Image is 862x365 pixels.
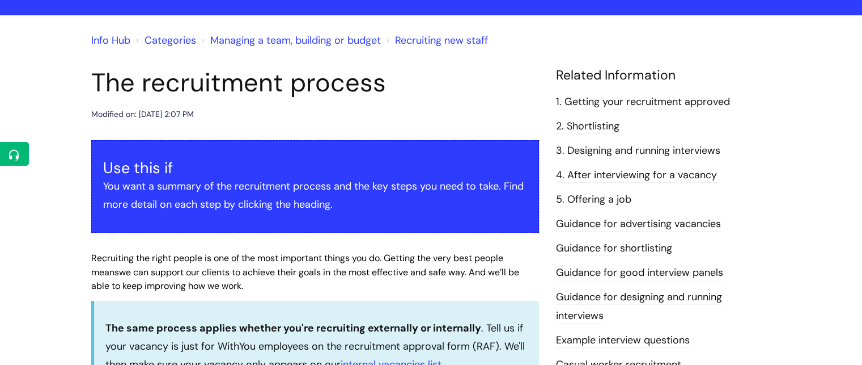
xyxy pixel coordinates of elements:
[556,266,723,280] a: Guidance for good interview panels
[199,31,381,49] li: Managing a team, building or budget
[105,321,481,335] strong: The same process applies whether you're recruiting externally or internally
[145,33,196,47] a: Categories
[91,252,503,278] span: Recruiting the right people is one of the most important things you do. Getting the very best peo...
[556,144,720,158] a: 3. Designing and running interviews
[556,333,690,348] a: Example interview questions
[210,33,381,47] a: Managing a team, building or budget
[91,68,539,98] h1: The recruitment process
[103,159,527,177] h3: Use this if
[556,217,721,232] a: Guidance for advertising vacancies
[91,107,194,121] div: Modified on: [DATE] 2:07 PM
[91,33,130,47] a: Info Hub
[91,266,519,292] span: we can support our clients to achieve their goals in the most effective and safe way. And we’ll b...
[556,68,771,83] h4: Related Information
[133,31,196,49] li: Solution home
[103,177,527,214] p: You want a summary of the recruitment process and the key steps you need to take. Find more detai...
[556,119,619,134] a: 2. Shortlisting
[556,168,717,183] a: 4. After interviewing for a vacancy
[556,290,722,323] a: Guidance for designing and running interviews
[395,33,488,47] a: Recruiting new staff
[556,241,672,256] a: Guidance for shortlisting
[556,192,631,207] a: 5. Offering a job
[556,95,730,110] a: 1. Getting your recruitment approved
[384,31,488,49] li: Recruiting new staff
